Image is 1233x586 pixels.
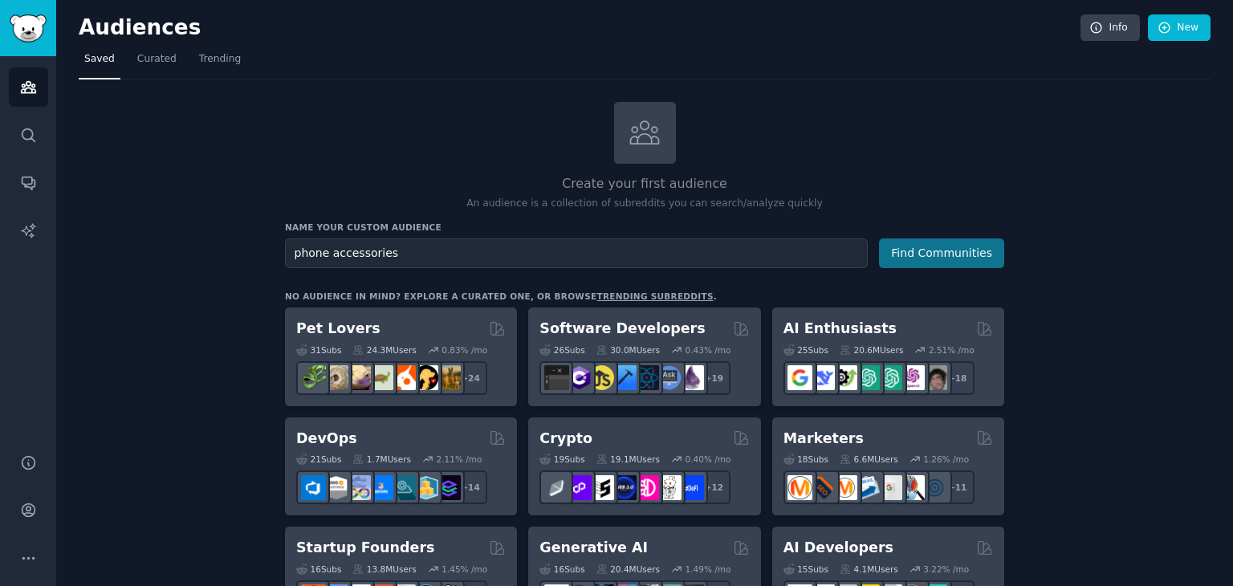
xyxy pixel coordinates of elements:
[634,365,659,390] img: reactnative
[832,365,857,390] img: AItoolsCatalog
[879,238,1004,268] button: Find Communities
[285,222,1004,233] h3: Name your custom audience
[657,365,682,390] img: AskComputerScience
[296,454,341,465] div: 21 Sub s
[296,429,357,449] h2: DevOps
[697,470,730,504] div: + 12
[137,52,177,67] span: Curated
[413,365,438,390] img: PetAdvice
[634,475,659,500] img: defiblockchain
[840,344,903,356] div: 20.6M Users
[900,365,925,390] img: OpenAIDev
[686,344,731,356] div: 0.43 % /mo
[900,475,925,500] img: MarketingResearch
[567,475,592,500] img: 0xPolygon
[596,564,660,575] div: 20.4M Users
[787,365,812,390] img: GoogleGeminiAI
[539,454,584,465] div: 19 Sub s
[922,365,947,390] img: ArtificalIntelligence
[454,470,487,504] div: + 14
[657,475,682,500] img: CryptoNews
[686,454,731,465] div: 0.40 % /mo
[596,291,713,301] a: trending subreddits
[929,344,975,356] div: 2.51 % /mo
[783,454,828,465] div: 18 Sub s
[324,475,348,500] img: AWS_Certified_Experts
[877,475,902,500] img: googleads
[783,564,828,575] div: 15 Sub s
[10,14,47,43] img: GummySearch logo
[783,319,897,339] h2: AI Enthusiasts
[346,365,371,390] img: leopardgeckos
[296,538,434,558] h2: Startup Founders
[840,564,898,575] div: 4.1M Users
[352,454,411,465] div: 1.7M Users
[923,564,969,575] div: 3.22 % /mo
[436,475,461,500] img: PlatformEngineers
[296,564,341,575] div: 16 Sub s
[296,319,380,339] h2: Pet Lovers
[296,344,341,356] div: 31 Sub s
[855,475,880,500] img: Emailmarketing
[285,238,868,268] input: Pick a short name, like "Digital Marketers" or "Movie-Goers"
[539,429,592,449] h2: Crypto
[301,475,326,500] img: azuredevops
[783,429,864,449] h2: Marketers
[877,365,902,390] img: chatgpt_prompts_
[832,475,857,500] img: AskMarketing
[301,365,326,390] img: herpetology
[193,47,246,79] a: Trending
[442,344,487,356] div: 0.83 % /mo
[612,365,637,390] img: iOSProgramming
[413,475,438,500] img: aws_cdk
[589,475,614,500] img: ethstaker
[436,365,461,390] img: dogbreed
[84,52,115,67] span: Saved
[539,344,584,356] div: 26 Sub s
[391,475,416,500] img: platformengineering
[199,52,241,67] span: Trending
[285,291,717,302] div: No audience in mind? Explore a curated one, or browse .
[922,475,947,500] img: OnlineMarketing
[679,475,704,500] img: defi_
[810,365,835,390] img: DeepSeek
[783,538,893,558] h2: AI Developers
[1080,14,1140,42] a: Info
[285,174,1004,194] h2: Create your first audience
[810,475,835,500] img: bigseo
[589,365,614,390] img: learnjavascript
[596,344,660,356] div: 30.0M Users
[79,15,1080,41] h2: Audiences
[368,365,393,390] img: turtle
[787,475,812,500] img: content_marketing
[544,475,569,500] img: ethfinance
[324,365,348,390] img: ballpython
[544,365,569,390] img: software
[352,344,416,356] div: 24.3M Users
[539,538,648,558] h2: Generative AI
[923,454,969,465] div: 1.26 % /mo
[840,454,898,465] div: 6.6M Users
[539,564,584,575] div: 16 Sub s
[442,564,487,575] div: 1.45 % /mo
[679,365,704,390] img: elixir
[368,475,393,500] img: DevOpsLinks
[437,454,482,465] div: 2.11 % /mo
[596,454,660,465] div: 19.1M Users
[697,361,730,395] div: + 19
[79,47,120,79] a: Saved
[855,365,880,390] img: chatgpt_promptDesign
[454,361,487,395] div: + 24
[941,361,975,395] div: + 18
[941,470,975,504] div: + 11
[539,319,705,339] h2: Software Developers
[612,475,637,500] img: web3
[783,344,828,356] div: 25 Sub s
[686,564,731,575] div: 1.49 % /mo
[1148,14,1211,42] a: New
[132,47,182,79] a: Curated
[285,197,1004,211] p: An audience is a collection of subreddits you can search/analyze quickly
[346,475,371,500] img: Docker_DevOps
[567,365,592,390] img: csharp
[391,365,416,390] img: cockatiel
